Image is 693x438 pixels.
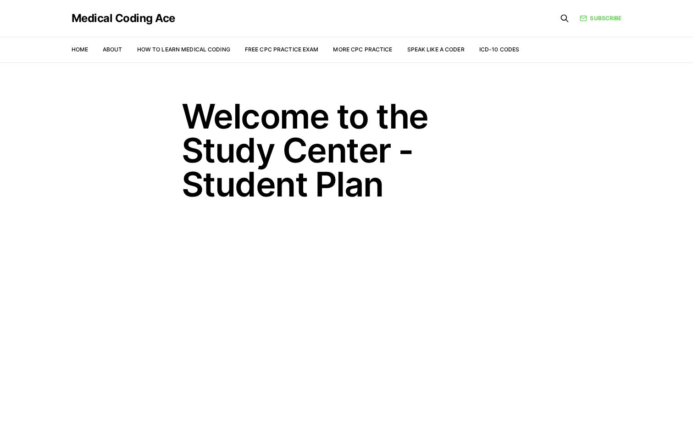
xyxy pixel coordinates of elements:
[103,46,122,53] a: About
[333,46,392,53] a: More CPC Practice
[137,46,230,53] a: How to Learn Medical Coding
[72,13,175,24] a: Medical Coding Ace
[407,46,465,53] a: Speak Like a Coder
[479,46,519,53] a: ICD-10 Codes
[245,46,319,53] a: Free CPC Practice Exam
[72,46,88,53] a: Home
[182,99,512,201] h1: Welcome to the Study Center - Student Plan
[580,14,621,22] a: Subscribe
